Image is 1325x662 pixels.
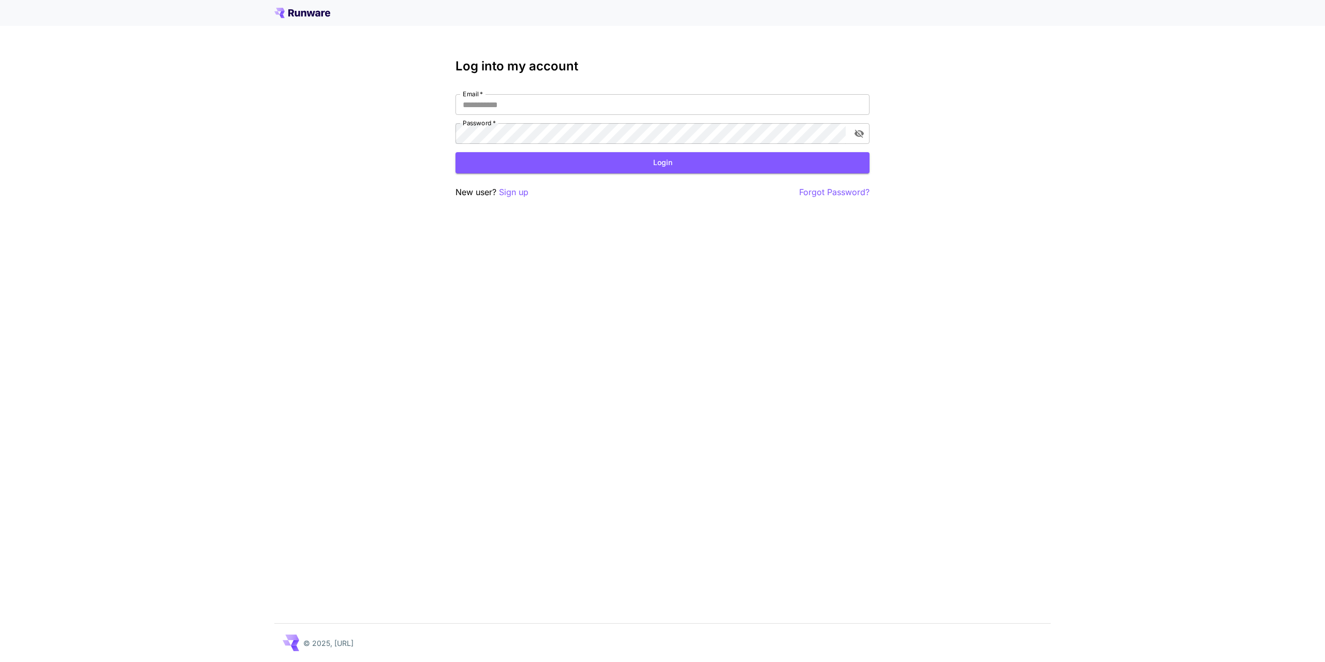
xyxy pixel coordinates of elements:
[463,90,483,98] label: Email
[850,124,868,143] button: toggle password visibility
[455,152,870,173] button: Login
[455,186,528,199] p: New user?
[303,638,354,649] p: © 2025, [URL]
[799,186,870,199] button: Forgot Password?
[463,119,496,127] label: Password
[455,59,870,73] h3: Log into my account
[499,186,528,199] button: Sign up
